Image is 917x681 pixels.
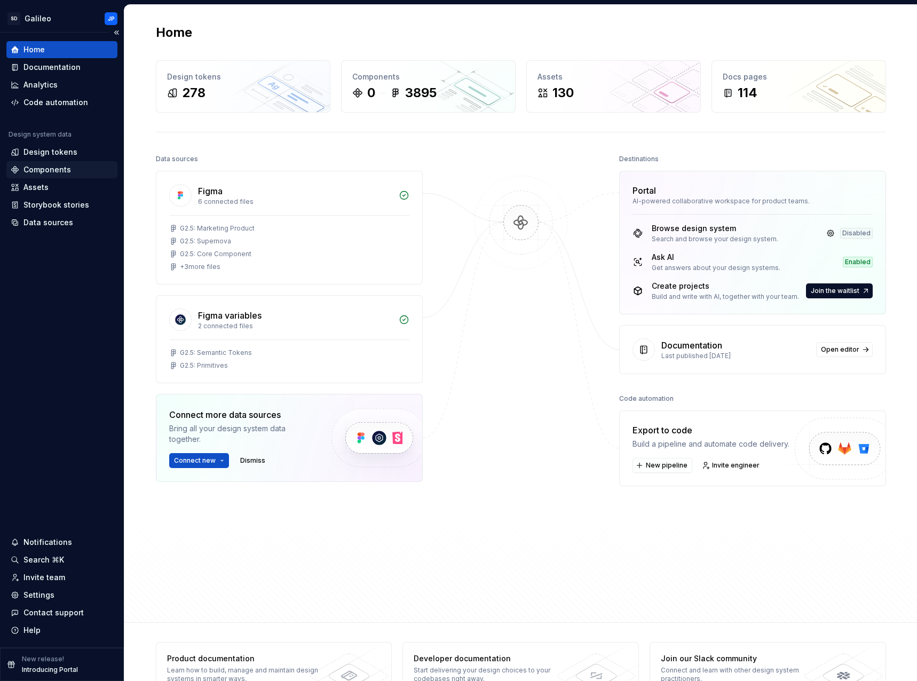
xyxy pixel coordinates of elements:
[652,235,778,243] div: Search and browse your design system.
[840,228,873,239] div: Disabled
[652,281,799,291] div: Create projects
[23,44,45,55] div: Home
[156,152,198,167] div: Data sources
[169,423,313,445] div: Bring all your design system data together.
[167,653,322,664] div: Product documentation
[6,587,117,604] a: Settings
[167,72,319,82] div: Design tokens
[816,342,873,357] a: Open editor
[180,361,228,370] div: G2.5: Primitives
[652,252,780,263] div: Ask AI
[22,655,64,663] p: New release!
[108,14,115,23] div: JP
[6,569,117,586] a: Invite team
[180,237,231,246] div: G2.5: Supernova
[712,60,886,113] a: Docs pages114
[23,607,84,618] div: Contact support
[23,555,64,565] div: Search ⌘K
[182,84,205,101] div: 278
[6,41,117,58] a: Home
[821,345,859,354] span: Open editor
[156,24,192,41] h2: Home
[806,283,873,298] a: Join the waitlist
[652,264,780,272] div: Get answers about your design systems.
[414,653,569,664] div: Developer documentation
[699,458,764,473] a: Invite engineer
[23,200,89,210] div: Storybook stories
[198,197,392,206] div: 6 connected files
[633,197,873,205] div: AI-powered collaborative workspace for product teams.
[843,257,873,267] div: Enabled
[23,164,71,175] div: Components
[156,60,330,113] a: Design tokens278
[23,80,58,90] div: Analytics
[7,12,20,25] div: SD
[169,453,229,468] button: Connect new
[619,391,674,406] div: Code automation
[23,182,49,193] div: Assets
[6,196,117,213] a: Storybook stories
[738,84,757,101] div: 114
[180,250,251,258] div: G2.5: Core Component
[341,60,516,113] a: Components03895
[652,292,799,301] div: Build and write with AI, together with your team.
[6,604,117,621] button: Contact support
[23,62,81,73] div: Documentation
[405,84,437,101] div: 3895
[367,84,375,101] div: 0
[23,147,77,157] div: Design tokens
[180,224,255,233] div: G2.5: Marketing Product
[23,97,88,108] div: Code automation
[712,461,760,470] span: Invite engineer
[156,171,423,284] a: Figma6 connected filesG2.5: Marketing ProductG2.5: SupernovaG2.5: Core Component+3more files
[169,408,313,421] div: Connect more data sources
[6,214,117,231] a: Data sources
[723,72,875,82] div: Docs pages
[9,130,72,139] div: Design system data
[109,25,124,40] button: Collapse sidebar
[526,60,701,113] a: Assets130
[198,309,262,322] div: Figma variables
[23,625,41,636] div: Help
[661,339,722,352] div: Documentation
[240,456,265,465] span: Dismiss
[6,179,117,196] a: Assets
[633,458,692,473] button: New pipeline
[6,161,117,178] a: Components
[537,72,690,82] div: Assets
[23,590,54,600] div: Settings
[633,439,789,449] div: Build a pipeline and automate code delivery.
[661,352,810,360] div: Last published [DATE]
[6,76,117,93] a: Analytics
[23,217,73,228] div: Data sources
[6,551,117,568] button: Search ⌘K
[180,263,220,271] div: + 3 more files
[552,84,574,101] div: 130
[2,7,122,30] button: SDGalileoJP
[23,572,65,583] div: Invite team
[6,622,117,639] button: Help
[198,322,392,330] div: 2 connected files
[6,144,117,161] a: Design tokens
[6,534,117,551] button: Notifications
[619,152,659,167] div: Destinations
[6,59,117,76] a: Documentation
[646,461,687,470] span: New pipeline
[352,72,504,82] div: Components
[652,223,778,234] div: Browse design system
[198,185,223,197] div: Figma
[633,424,789,437] div: Export to code
[811,287,859,295] span: Join the waitlist
[235,453,270,468] button: Dismiss
[661,653,816,664] div: Join our Slack community
[6,94,117,111] a: Code automation
[25,13,51,24] div: Galileo
[180,349,252,357] div: G2.5: Semantic Tokens
[633,184,656,197] div: Portal
[23,537,72,548] div: Notifications
[22,666,78,674] p: Introducing Portal
[156,295,423,383] a: Figma variables2 connected filesG2.5: Semantic TokensG2.5: Primitives
[174,456,216,465] span: Connect new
